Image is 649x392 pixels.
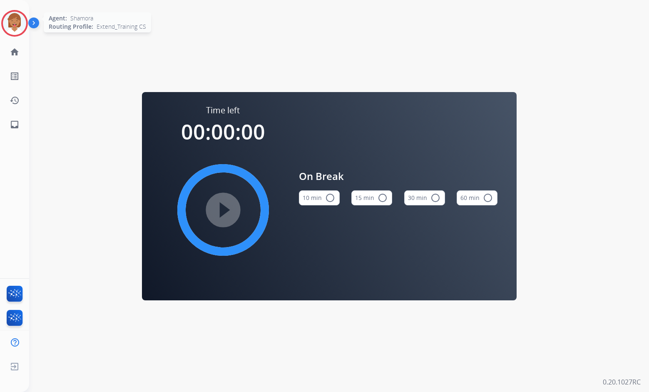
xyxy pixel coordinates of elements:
[299,190,340,205] button: 10 min
[430,193,440,203] mat-icon: radio_button_unchecked
[483,193,493,203] mat-icon: radio_button_unchecked
[10,120,20,130] mat-icon: inbox
[325,193,335,203] mat-icon: radio_button_unchecked
[10,47,20,57] mat-icon: home
[378,193,388,203] mat-icon: radio_button_unchecked
[10,71,20,81] mat-icon: list_alt
[3,12,26,35] img: avatar
[97,22,146,31] span: Extend_Training CS
[404,190,445,205] button: 30 min
[603,377,641,387] p: 0.20.1027RC
[49,14,67,22] span: Agent:
[10,95,20,105] mat-icon: history
[49,22,93,31] span: Routing Profile:
[206,105,240,116] span: Time left
[299,169,498,184] span: On Break
[351,190,392,205] button: 15 min
[457,190,497,205] button: 60 min
[181,117,265,146] span: 00:00:00
[70,14,93,22] span: Shamora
